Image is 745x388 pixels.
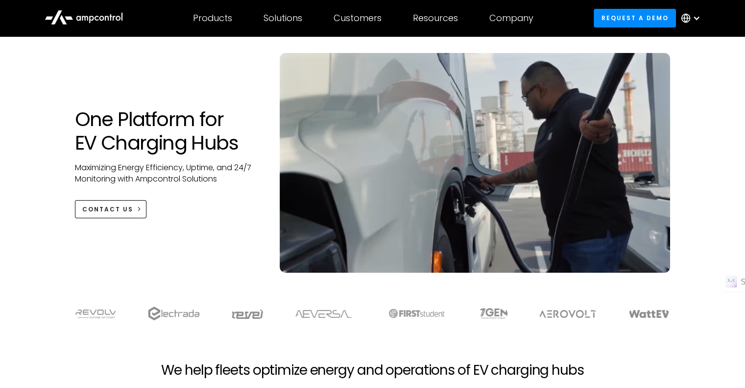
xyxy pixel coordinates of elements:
div: Products [193,13,232,24]
div: Company [489,13,533,24]
div: Resources [413,13,458,24]
h1: One Platform for EV Charging Hubs [75,107,261,155]
img: WattEV logo [628,310,670,318]
p: Maximizing Energy Efficiency, Uptime, and 24/7 Monitoring with Ampcontrol Solutions [75,162,261,184]
div: Customers [334,13,382,24]
div: CONTACT US [82,205,133,214]
div: Solutions [264,13,302,24]
a: CONTACT US [75,200,147,218]
a: Request a demo [594,9,676,27]
img: Aerovolt Logo [539,310,597,318]
img: electrada logo [148,307,199,320]
h2: We help fleets optimize energy and operations of EV charging hubs [161,362,583,379]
